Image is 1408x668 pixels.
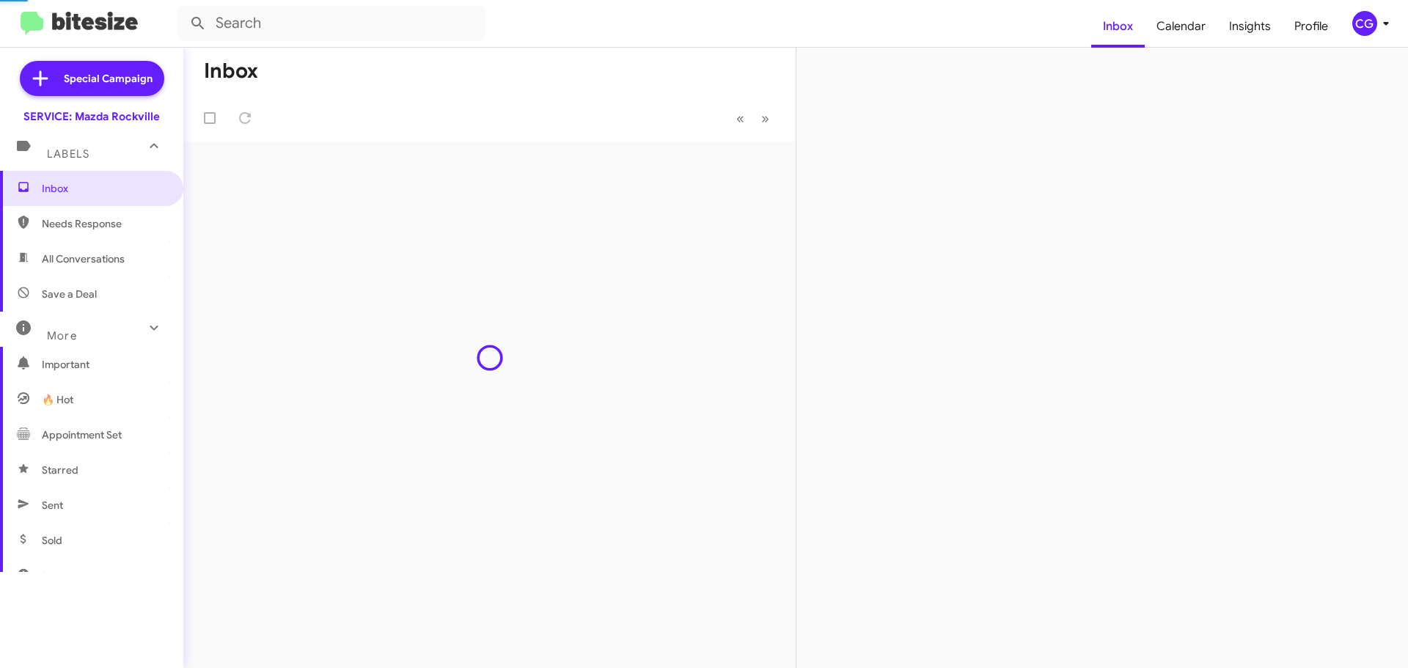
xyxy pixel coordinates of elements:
span: Sold Responded [42,568,120,583]
span: Appointment Set [42,427,122,442]
div: CG [1352,11,1377,36]
span: Starred [42,463,78,477]
span: Save a Deal [42,287,97,301]
button: Previous [727,103,753,133]
span: Sent [42,498,63,513]
span: Needs Response [42,216,166,231]
a: Inbox [1091,5,1145,48]
span: Important [42,357,166,372]
h1: Inbox [204,59,258,83]
span: Inbox [42,181,166,196]
span: All Conversations [42,252,125,266]
a: Insights [1217,5,1283,48]
span: More [47,329,77,342]
span: Labels [47,147,89,161]
button: Next [752,103,778,133]
span: 🔥 Hot [42,392,73,407]
button: CG [1340,11,1392,36]
div: SERVICE: Mazda Rockville [23,109,160,124]
nav: Page navigation example [728,103,778,133]
span: » [761,109,769,128]
a: Calendar [1145,5,1217,48]
span: Special Campaign [64,71,153,86]
a: Special Campaign [20,61,164,96]
span: « [736,109,744,128]
input: Search [177,6,485,41]
span: Sold [42,533,62,548]
a: Profile [1283,5,1340,48]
